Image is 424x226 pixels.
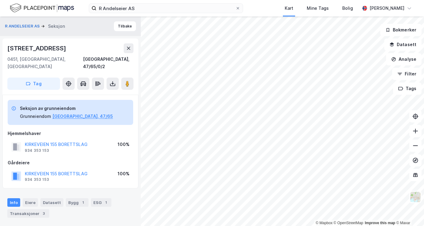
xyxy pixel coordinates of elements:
div: Seksjon [48,23,65,30]
div: 3 [41,210,47,217]
button: Bokmerker [380,24,422,36]
div: 934 353 153 [25,148,49,153]
button: Datasett [384,38,422,51]
div: [STREET_ADDRESS] [7,43,67,53]
div: 100% [118,170,129,177]
div: Transaksjoner [7,209,49,218]
iframe: Chat Widget [393,197,424,226]
div: 1 [80,199,86,206]
button: Tag [7,78,60,90]
div: [PERSON_NAME] [370,5,404,12]
button: Analyse [386,53,422,65]
img: logo.f888ab2527a4732fd821a326f86c7f29.svg [10,3,74,13]
a: OpenStreetMap [334,221,363,225]
div: 934 353 153 [25,177,49,182]
div: [GEOGRAPHIC_DATA], 47/65/0/2 [83,56,133,70]
div: Mine Tags [307,5,329,12]
input: Søk på adresse, matrikkel, gårdeiere, leietakere eller personer [96,4,235,13]
a: Improve this map [365,221,395,225]
div: Kart [285,5,293,12]
button: Tags [393,82,422,95]
button: R ANDELSEIER AS [5,23,41,29]
div: Hjemmelshaver [8,130,133,137]
div: Grunneiendom [20,113,51,120]
div: Datasett [40,198,63,207]
button: Filter [392,68,422,80]
div: Seksjon av grunneiendom [20,105,113,112]
div: Info [7,198,20,207]
div: 1 [103,199,109,206]
div: 0451, [GEOGRAPHIC_DATA], [GEOGRAPHIC_DATA] [7,56,83,70]
button: [GEOGRAPHIC_DATA], 47/65 [52,113,113,120]
div: Gårdeiere [8,159,133,166]
div: Eiere [23,198,38,207]
button: Tilbake [114,21,136,31]
div: 100% [118,141,129,148]
div: Bolig [342,5,353,12]
div: Bygg [66,198,88,207]
a: Mapbox [316,221,332,225]
div: ESG [91,198,111,207]
img: Z [410,191,421,203]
